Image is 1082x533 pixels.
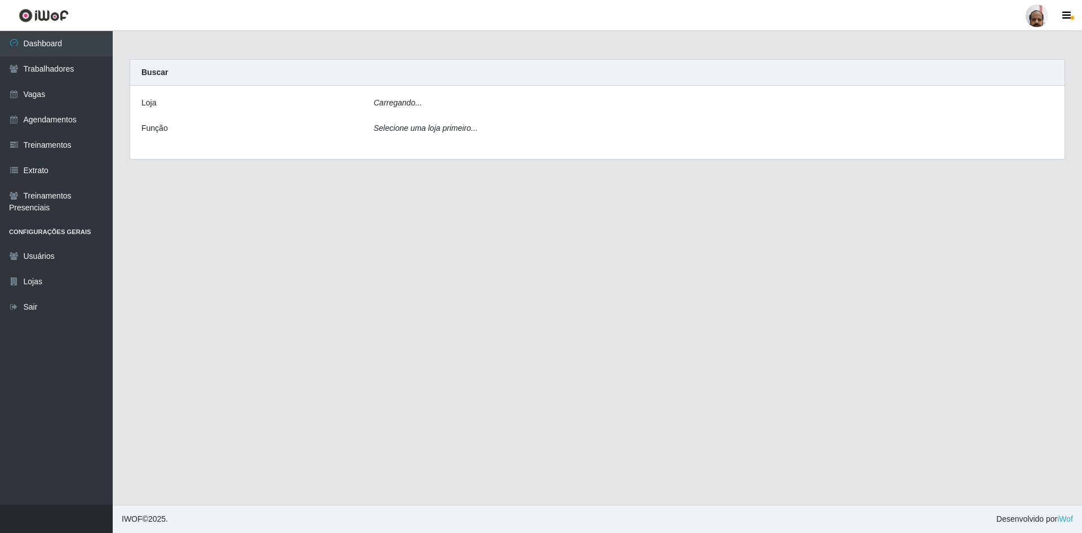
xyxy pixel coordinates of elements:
[141,122,168,134] label: Função
[19,8,69,23] img: CoreUI Logo
[141,68,168,77] strong: Buscar
[996,513,1073,525] span: Desenvolvido por
[374,124,477,133] i: Selecione uma loja primeiro...
[122,514,143,523] span: IWOF
[374,98,422,107] i: Carregando...
[1057,514,1073,523] a: iWof
[122,513,168,525] span: © 2025 .
[141,97,156,109] label: Loja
